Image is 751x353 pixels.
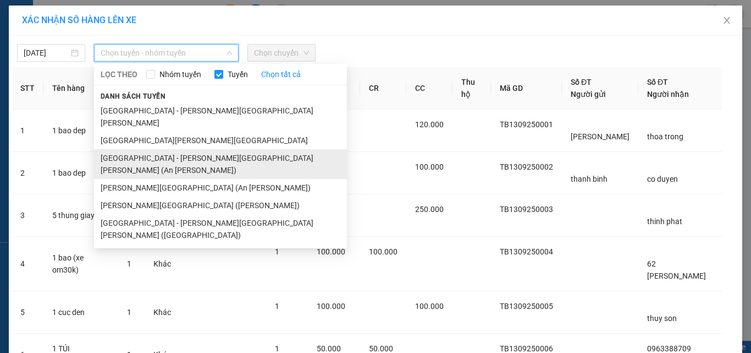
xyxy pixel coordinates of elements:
[571,175,608,183] span: thanh binh
[12,110,43,152] td: 1
[275,344,279,353] span: 1
[647,132,683,141] span: thoa trong
[571,90,606,99] span: Người gửi
[94,214,347,244] li: [GEOGRAPHIC_DATA] - [PERSON_NAME][GEOGRAPHIC_DATA][PERSON_NAME] ([GEOGRAPHIC_DATA])
[647,314,677,323] span: thuy son
[20,63,105,74] span: VP [PERSON_NAME] -
[12,152,43,194] td: 2
[369,247,397,256] span: 100.000
[491,67,562,110] th: Mã GD
[500,162,553,171] span: TB1309250002
[101,68,137,80] span: LỌC THEO
[275,247,279,256] span: 1
[500,302,553,311] span: TB1309250005
[101,45,232,61] span: Chọn tuyến - nhóm tuyến
[571,78,592,86] span: Số ĐT
[4,77,98,98] span: VP Công Ty -
[145,291,180,334] td: Khác
[647,344,691,353] span: 0963388709
[500,120,553,129] span: TB1309250001
[647,175,678,183] span: co duyen
[452,67,492,110] th: Thu hộ
[43,194,118,237] td: 5 thung giay
[94,91,173,101] span: Danh sách tuyến
[94,179,347,197] li: [PERSON_NAME][GEOGRAPHIC_DATA] (An [PERSON_NAME])
[24,47,69,59] input: 13/09/2025
[406,67,452,110] th: CC
[500,247,553,256] span: TB1309250004
[317,302,345,311] span: 100.000
[415,120,444,129] span: 120.000
[500,344,553,353] span: TB1309250006
[43,291,118,334] td: 1 cuc den
[647,217,682,226] span: thinh phat
[415,302,444,311] span: 100.000
[722,16,731,25] span: close
[317,247,345,256] span: 100.000
[4,63,20,74] span: Gửi:
[94,102,347,132] li: [GEOGRAPHIC_DATA] - [PERSON_NAME][GEOGRAPHIC_DATA][PERSON_NAME]
[500,205,553,214] span: TB1309250003
[275,302,279,311] span: 1
[39,39,154,59] span: 085 88 555 88
[94,132,347,149] li: [GEOGRAPHIC_DATA][PERSON_NAME][GEOGRAPHIC_DATA]
[43,110,118,152] td: 1 bao dep
[647,259,706,280] span: 62 [PERSON_NAME]
[4,8,37,58] img: logo
[711,6,742,36] button: Close
[4,77,98,98] span: Nhận:
[127,308,131,317] span: 1
[647,78,668,86] span: Số ĐT
[94,149,347,179] li: [GEOGRAPHIC_DATA] - [PERSON_NAME][GEOGRAPHIC_DATA][PERSON_NAME] (An [PERSON_NAME])
[39,6,149,37] strong: CÔNG TY CP BÌNH TÂM
[223,68,252,80] span: Tuyến
[22,15,136,25] span: XÁC NHẬN SỐ HÀNG LÊN XE
[43,152,118,194] td: 1 bao dep
[254,45,309,61] span: Chọn chuyến
[39,39,154,59] span: VP Tân Bình ĐT:
[415,162,444,171] span: 100.000
[12,291,43,334] td: 5
[226,50,233,56] span: down
[94,197,347,214] li: [PERSON_NAME][GEOGRAPHIC_DATA] ([PERSON_NAME])
[261,68,301,80] a: Chọn tất cả
[369,344,393,353] span: 50.000
[12,237,43,291] td: 4
[43,237,118,291] td: 1 bao (xe om30k)
[12,67,43,110] th: STT
[127,259,131,268] span: 1
[145,237,180,291] td: Khác
[415,205,444,214] span: 250.000
[571,132,629,141] span: [PERSON_NAME]
[647,90,689,99] span: Người nhận
[12,194,43,237] td: 3
[360,67,406,110] th: CR
[317,344,341,353] span: 50.000
[155,68,206,80] span: Nhóm tuyến
[43,67,118,110] th: Tên hàng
